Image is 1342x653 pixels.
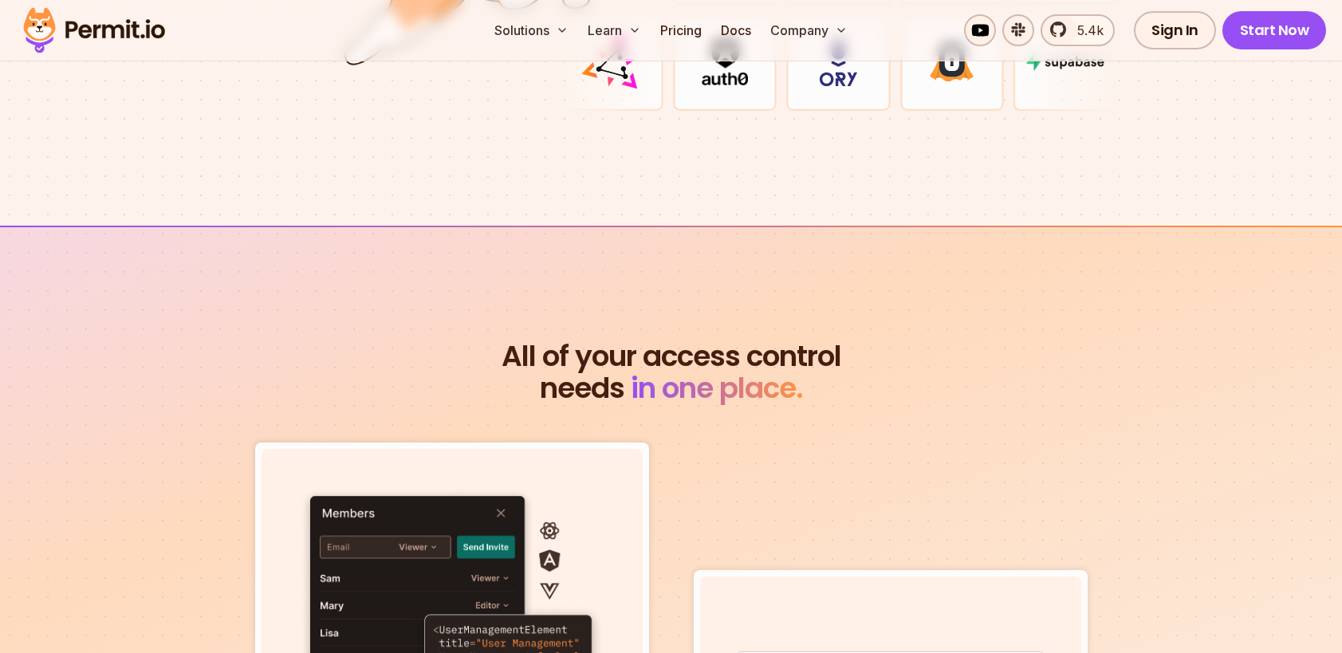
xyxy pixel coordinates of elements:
[1041,14,1115,46] a: 5.4k
[764,14,854,46] button: Company
[212,340,1131,404] h2: needs
[1068,21,1104,40] span: 5.4k
[1222,11,1327,49] a: Start Now
[212,340,1131,372] span: All of your access control
[714,14,758,46] a: Docs
[654,14,708,46] a: Pricing
[581,14,647,46] button: Learn
[488,14,575,46] button: Solutions
[16,3,172,57] img: Permit logo
[631,368,803,408] span: in one place.
[1134,11,1216,49] a: Sign In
